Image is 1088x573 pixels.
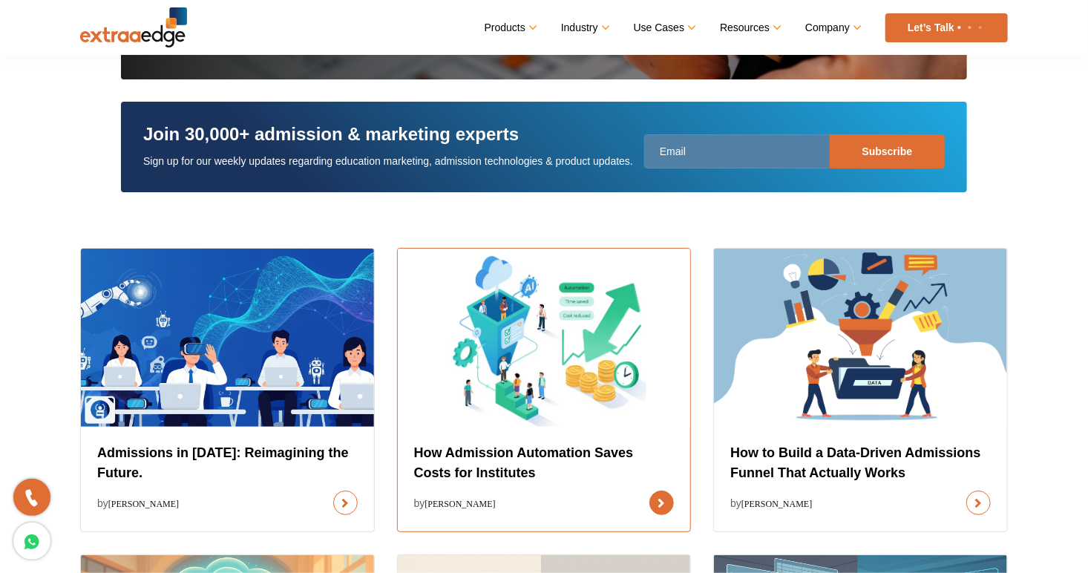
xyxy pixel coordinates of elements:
p: Sign up for our weekly updates regarding education marketing, admission technologies & product up... [143,152,633,170]
a: Let’s Talk [885,13,1008,42]
input: Email [644,134,945,168]
h3: Join 30,000+ admission & marketing experts [143,124,633,153]
a: Resources [720,17,779,39]
a: Use Cases [634,17,694,39]
a: Company [805,17,859,39]
input: Subscribe [830,134,945,168]
a: Products [485,17,535,39]
a: Industry [561,17,608,39]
